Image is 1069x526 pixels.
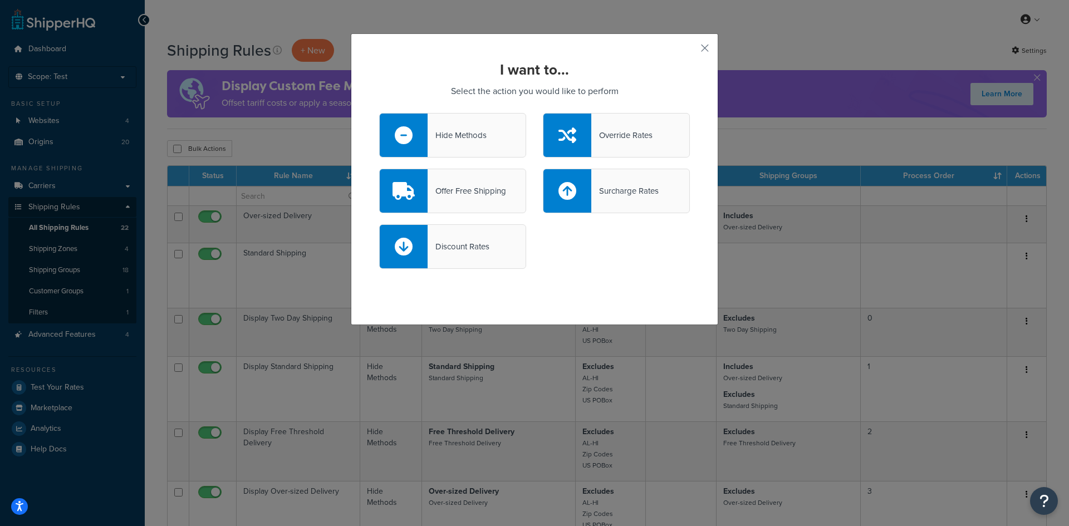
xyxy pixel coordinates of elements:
div: Hide Methods [428,127,487,143]
button: Open Resource Center [1030,487,1058,515]
div: Override Rates [591,127,653,143]
p: Select the action you would like to perform [379,83,690,99]
div: Offer Free Shipping [428,183,506,199]
strong: I want to... [500,59,569,80]
div: Surcharge Rates [591,183,659,199]
div: Discount Rates [428,239,489,254]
